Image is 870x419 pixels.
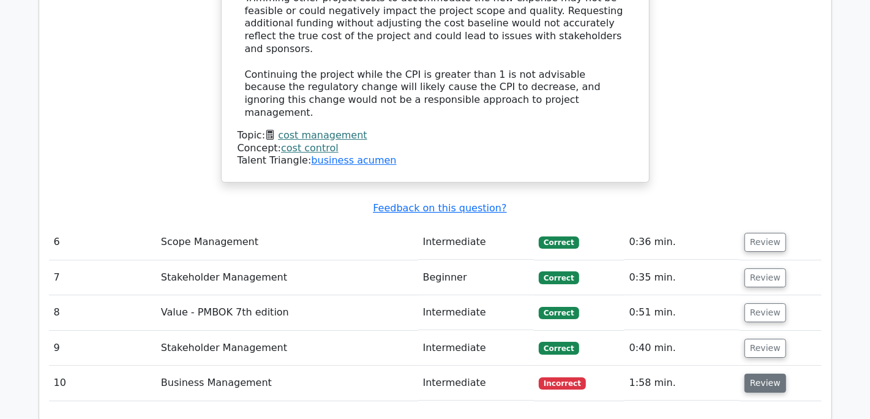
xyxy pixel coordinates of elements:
[624,295,740,330] td: 0:51 min.
[744,339,786,358] button: Review
[539,342,579,354] span: Correct
[238,142,633,155] div: Concept:
[744,268,786,287] button: Review
[539,307,579,319] span: Correct
[744,233,786,252] button: Review
[156,366,418,401] td: Business Management
[744,303,786,322] button: Review
[156,225,418,260] td: Scope Management
[49,295,156,330] td: 8
[744,374,786,393] button: Review
[539,236,579,249] span: Correct
[238,129,633,167] div: Talent Triangle:
[278,129,367,141] a: cost management
[624,260,740,295] td: 0:35 min.
[49,225,156,260] td: 6
[624,225,740,260] td: 0:36 min.
[281,142,339,154] a: cost control
[418,225,534,260] td: Intermediate
[418,331,534,366] td: Intermediate
[49,366,156,401] td: 10
[156,331,418,366] td: Stakeholder Management
[156,295,418,330] td: Value - PMBOK 7th edition
[418,366,534,401] td: Intermediate
[624,331,740,366] td: 0:40 min.
[156,260,418,295] td: Stakeholder Management
[373,202,506,214] a: Feedback on this question?
[311,154,396,166] a: business acumen
[539,377,586,390] span: Incorrect
[418,295,534,330] td: Intermediate
[238,129,633,142] div: Topic:
[418,260,534,295] td: Beginner
[539,271,579,284] span: Correct
[624,366,740,401] td: 1:58 min.
[49,260,156,295] td: 7
[49,331,156,366] td: 9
